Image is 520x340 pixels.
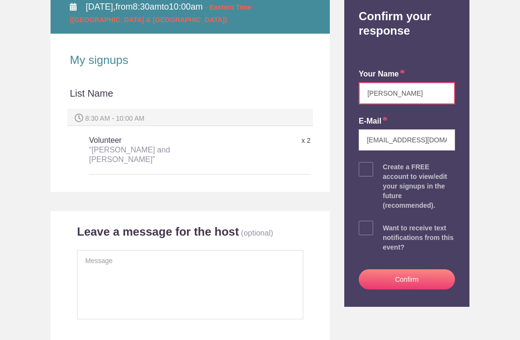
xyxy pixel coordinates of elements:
h5: Volunteer [89,131,237,169]
p: (optional) [241,229,273,237]
span: 8:30am [133,2,162,12]
button: Confirm [359,269,455,290]
span: [DATE], [86,2,116,12]
h2: My signups [70,53,311,67]
span: 10:00am [169,2,203,12]
label: your name [359,69,405,80]
span: - Eastern Time ([GEOGRAPHIC_DATA] & [GEOGRAPHIC_DATA]) [70,3,251,24]
div: Want to receive text notifications from this event? [383,223,455,252]
div: List Name [70,87,311,109]
div: “[PERSON_NAME] and [PERSON_NAME]” [89,145,237,164]
span: from to [70,2,251,24]
input: e.g. julie@gmail.com [359,129,455,151]
div: Create a FREE account to view/edit your signups in the future (recommended). [383,162,455,210]
h2: Leave a message for the host [77,225,239,239]
div: 8:30 AM - 10:00 AM [67,109,313,126]
div: x 2 [237,132,311,149]
label: E-mail [359,116,388,127]
img: Calendar alt [70,3,77,11]
input: e.g. Julie Farrell [359,82,455,104]
img: Spot time [75,113,83,122]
